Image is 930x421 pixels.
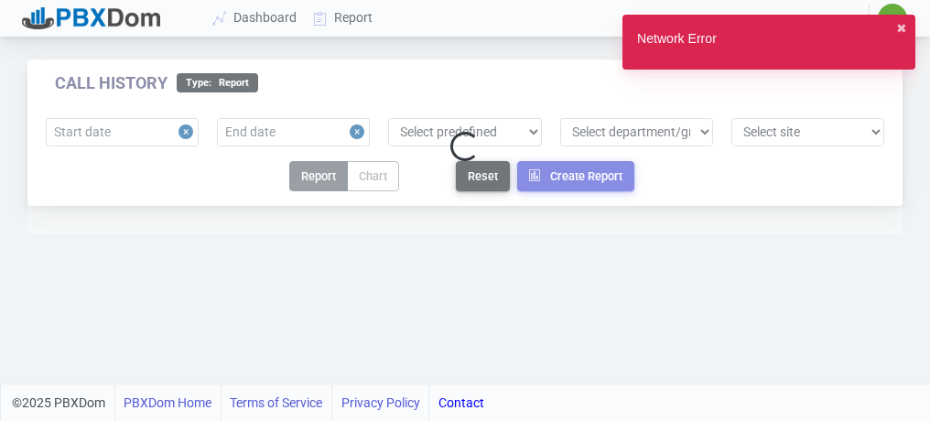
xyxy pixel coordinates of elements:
[12,384,484,421] div: ©2025 PBXDom
[877,3,908,34] button: ✷
[230,384,322,421] a: Terms of Service
[896,19,907,38] button: close
[438,384,484,421] a: Contact
[306,1,382,35] a: Report
[124,384,211,421] a: PBXDom Home
[205,1,306,35] a: Dashboard
[341,384,420,421] a: Privacy Policy
[889,13,897,24] span: ✷
[637,29,717,55] div: Network Error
